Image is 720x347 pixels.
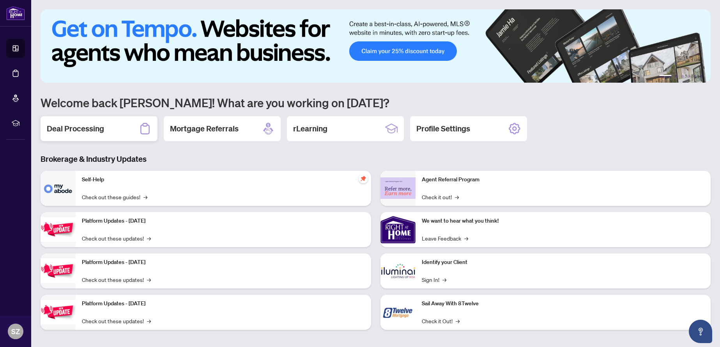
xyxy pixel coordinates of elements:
[147,275,151,284] span: →
[147,234,151,243] span: →
[41,154,711,165] h3: Brokerage & Industry Updates
[422,193,459,201] a: Check it out!→
[41,171,76,206] img: Self-Help
[659,75,672,78] button: 1
[41,95,711,110] h1: Welcome back [PERSON_NAME]! What are you working on [DATE]?
[693,75,697,78] button: 5
[82,299,365,308] p: Platform Updates - [DATE]
[41,258,76,283] img: Platform Updates - July 8, 2025
[147,317,151,325] span: →
[464,234,468,243] span: →
[380,295,416,330] img: Sail Away With 8Twelve
[455,193,459,201] span: →
[6,6,25,20] img: logo
[82,175,365,184] p: Self-Help
[422,258,705,267] p: Identify your Client
[422,275,446,284] a: Sign In!→
[82,275,151,284] a: Check out these updates!→
[82,317,151,325] a: Check out these updates!→
[422,299,705,308] p: Sail Away With 8Twelve
[687,75,690,78] button: 4
[143,193,147,201] span: →
[700,75,703,78] button: 6
[82,217,365,225] p: Platform Updates - [DATE]
[170,123,239,134] h2: Mortgage Referrals
[456,317,460,325] span: →
[82,234,151,243] a: Check out these updates!→
[41,300,76,324] img: Platform Updates - June 23, 2025
[422,317,460,325] a: Check it Out!→
[416,123,470,134] h2: Profile Settings
[82,258,365,267] p: Platform Updates - [DATE]
[41,217,76,242] img: Platform Updates - July 21, 2025
[442,275,446,284] span: →
[41,9,711,83] img: Slide 0
[689,320,712,343] button: Open asap
[380,253,416,289] img: Identify your Client
[675,75,678,78] button: 2
[422,217,705,225] p: We want to hear what you think!
[82,193,147,201] a: Check out these guides!→
[359,174,368,183] span: pushpin
[422,234,468,243] a: Leave Feedback→
[293,123,327,134] h2: rLearning
[11,326,20,337] span: SZ
[380,212,416,247] img: We want to hear what you think!
[422,175,705,184] p: Agent Referral Program
[380,177,416,199] img: Agent Referral Program
[47,123,104,134] h2: Deal Processing
[681,75,684,78] button: 3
